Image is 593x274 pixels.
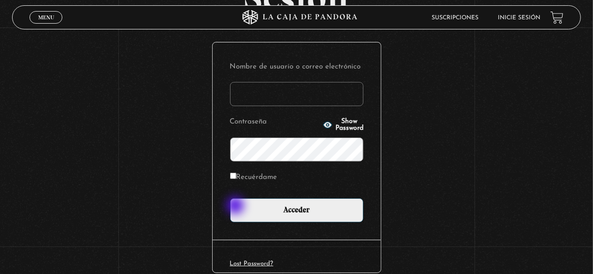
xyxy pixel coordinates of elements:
a: Lost Password? [230,260,274,267]
label: Recuérdame [230,170,277,185]
input: Recuérdame [230,173,236,179]
span: Show Password [335,118,363,132]
button: Show Password [323,118,363,132]
a: View your shopping cart [550,11,564,24]
span: Cerrar [35,23,58,29]
a: Suscripciones [432,15,479,21]
span: Menu [38,14,54,20]
label: Contraseña [230,115,320,130]
label: Nombre de usuario o correo electrónico [230,60,363,75]
a: Inicie sesión [498,15,541,21]
input: Acceder [230,198,363,222]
